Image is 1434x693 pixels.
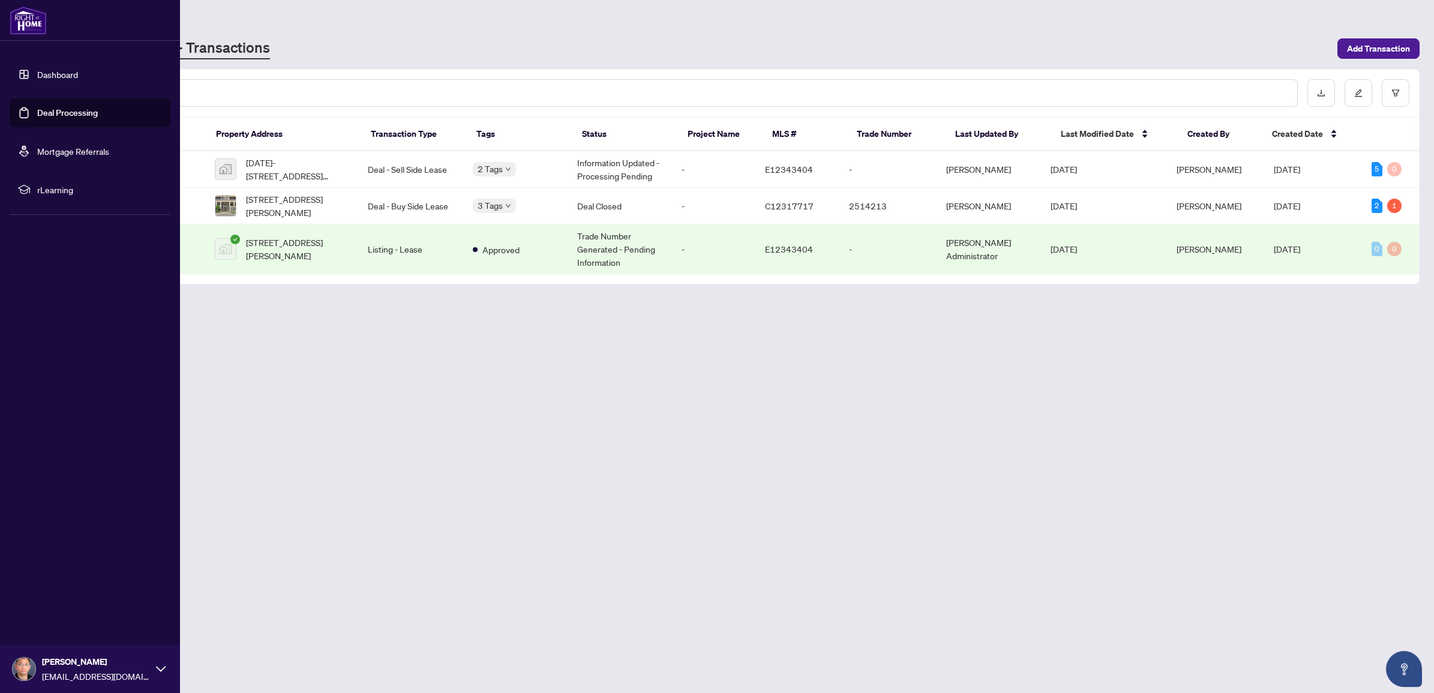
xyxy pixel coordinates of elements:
img: logo [10,6,47,35]
div: 0 [1387,162,1402,176]
span: [PERSON_NAME] [1177,244,1241,254]
div: 0 [1387,242,1402,256]
td: - [672,188,755,224]
button: Add Transaction [1337,38,1420,59]
td: Deal - Buy Side Lease [358,188,463,224]
div: 2 [1372,199,1382,213]
td: - [672,224,755,274]
button: download [1307,79,1335,107]
div: 5 [1372,162,1382,176]
th: MLS # [763,118,847,151]
span: [DATE]-[STREET_ADDRESS][PERSON_NAME] [246,156,349,182]
th: Last Updated By [946,118,1051,151]
button: Open asap [1386,651,1422,687]
img: thumbnail-img [215,239,236,259]
td: - [839,224,937,274]
span: [DATE] [1051,164,1077,175]
span: 2 Tags [478,162,503,176]
span: filter [1391,89,1400,97]
td: Deal Closed [568,188,672,224]
th: Trade Number [847,118,946,151]
span: [STREET_ADDRESS][PERSON_NAME] [246,193,349,219]
span: [DATE] [1274,200,1300,211]
span: [DATE] [1051,200,1077,211]
th: Status [572,118,678,151]
span: [PERSON_NAME] [1177,164,1241,175]
td: 2514213 [839,188,937,224]
td: Information Updated - Processing Pending [568,151,672,188]
td: [PERSON_NAME] [937,188,1041,224]
span: [EMAIL_ADDRESS][DOMAIN_NAME] [42,670,150,683]
td: [PERSON_NAME] Administrator [937,224,1041,274]
th: Project Name [678,118,763,151]
td: [PERSON_NAME] [937,151,1041,188]
span: Add Transaction [1347,39,1410,58]
span: down [505,166,511,172]
span: check-circle [230,235,240,244]
td: Deal - Sell Side Lease [358,151,463,188]
span: download [1317,89,1325,97]
th: Created By [1178,118,1262,151]
span: edit [1354,89,1363,97]
span: E12343404 [765,164,813,175]
span: Last Modified Date [1061,127,1134,140]
span: [DATE] [1274,244,1300,254]
span: [DATE] [1051,244,1077,254]
span: 3 Tags [478,199,503,212]
div: 1 [1387,199,1402,213]
span: Created Date [1272,127,1323,140]
td: Trade Number Generated - Pending Information [568,224,672,274]
span: [PERSON_NAME] [1177,200,1241,211]
a: Deal Processing [37,107,98,118]
img: thumbnail-img [215,196,236,216]
th: Tags [467,118,572,151]
button: filter [1382,79,1409,107]
span: [PERSON_NAME] [42,655,150,668]
th: Last Modified Date [1051,118,1178,151]
span: [STREET_ADDRESS][PERSON_NAME] [246,236,349,262]
a: Mortgage Referrals [37,146,109,157]
span: C12317717 [765,200,814,211]
td: Listing - Lease [358,224,463,274]
img: Profile Icon [13,658,35,680]
span: down [505,203,511,209]
th: Transaction Type [361,118,467,151]
th: Created Date [1262,118,1361,151]
img: thumbnail-img [215,159,236,179]
span: Approved [482,243,520,256]
span: E12343404 [765,244,813,254]
td: - [672,151,755,188]
th: Property Address [206,118,361,151]
a: Dashboard [37,69,78,80]
span: rLearning [37,183,162,196]
button: edit [1345,79,1372,107]
span: [DATE] [1274,164,1300,175]
td: - [839,151,937,188]
div: 0 [1372,242,1382,256]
